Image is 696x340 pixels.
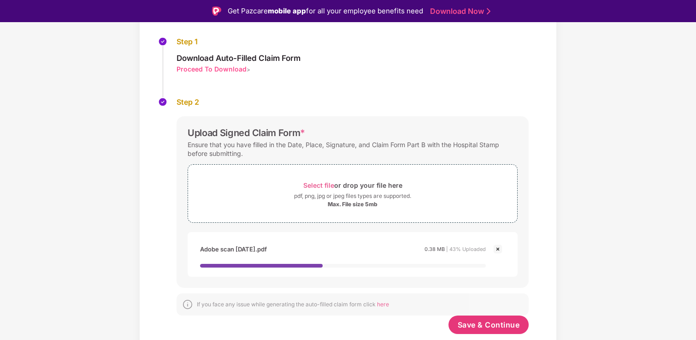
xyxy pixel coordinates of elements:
div: pdf, png, jpg or jpeg files types are supported. [294,191,411,201]
div: Download Auto-Filled Claim Form [177,53,301,63]
span: > [247,66,250,73]
button: Save & Continue [448,316,529,334]
div: Max. File size 5mb [328,201,377,208]
span: Select fileor drop your file herepdf, png, jpg or jpeg files types are supported.Max. File size 5mb [188,172,517,215]
img: svg+xml;base64,PHN2ZyBpZD0iSW5mb18tXzMyeDMyIiBkYXRhLW5hbWU9IkluZm8gLSAzMngzMiIgeG1sbnM9Imh0dHA6Ly... [182,299,193,310]
div: Step 2 [177,97,529,107]
div: or drop your file here [303,179,402,191]
div: Get Pazcare for all your employee benefits need [228,6,423,17]
strong: mobile app [268,6,306,15]
span: Save & Continue [458,320,520,330]
img: Logo [212,6,221,16]
div: If you face any issue while generating the auto-filled claim form click [197,301,389,308]
img: svg+xml;base64,PHN2ZyBpZD0iU3RlcC1Eb25lLTMyeDMyIiB4bWxucz0iaHR0cDovL3d3dy53My5vcmcvMjAwMC9zdmciIH... [158,97,167,107]
a: Download Now [430,6,488,16]
div: Ensure that you have filled in the Date, Place, Signature, and Claim Form Part B with the Hospita... [188,138,518,160]
span: 0.38 MB [425,246,445,252]
div: Proceed To Download [177,65,247,73]
div: Upload Signed Claim Form [188,127,305,138]
span: | 43% Uploaded [446,246,486,252]
img: Stroke [487,6,490,16]
div: Adobe scan [DATE].pdf [200,241,267,257]
img: svg+xml;base64,PHN2ZyBpZD0iU3RlcC1Eb25lLTMyeDMyIiB4bWxucz0iaHR0cDovL3d3dy53My5vcmcvMjAwMC9zdmciIH... [158,37,167,46]
img: svg+xml;base64,PHN2ZyBpZD0iQ3Jvc3MtMjR4MjQiIHhtbG5zPSJodHRwOi8vd3d3LnczLm9yZy8yMDAwL3N2ZyIgd2lkdG... [492,244,503,255]
span: here [377,301,389,308]
span: Select file [303,181,334,189]
div: Step 1 [177,37,301,47]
